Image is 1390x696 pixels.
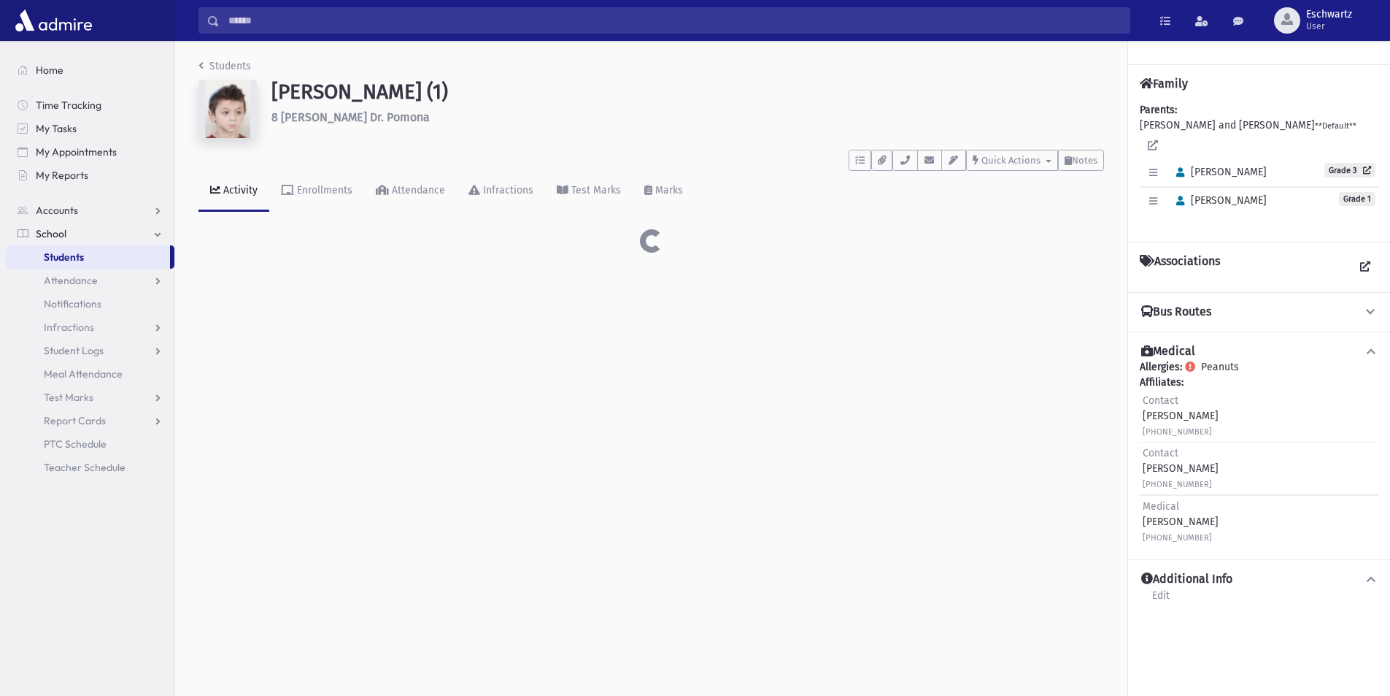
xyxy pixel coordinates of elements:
[44,251,84,264] span: Students
[457,171,545,212] a: Infractions
[1140,376,1184,389] b: Affiliates:
[6,362,174,386] a: Meal Attendance
[6,58,174,82] a: Home
[6,222,174,245] a: School
[545,171,633,212] a: Test Marks
[1140,361,1182,373] b: Allergies:
[1306,20,1352,32] span: User
[1143,499,1219,545] div: [PERSON_NAME]
[36,145,117,158] span: My Appointments
[198,80,257,138] img: x8v8=
[364,171,457,212] a: Attendance
[633,171,695,212] a: Marks
[1352,254,1378,280] a: View all Associations
[1140,344,1378,359] button: Medical
[1339,192,1375,206] span: Grade 1
[1141,344,1195,359] h4: Medical
[6,409,174,432] a: Report Cards
[36,227,66,240] span: School
[1140,572,1378,587] button: Additional Info
[1151,587,1170,613] a: Edit
[1143,445,1219,492] div: [PERSON_NAME]
[1141,572,1232,587] h4: Additional Info
[389,184,445,196] div: Attendance
[44,297,101,310] span: Notifications
[1141,305,1211,320] h4: Bus Routes
[6,140,174,164] a: My Appointments
[6,269,174,292] a: Attendance
[6,456,174,479] a: Teacher Schedule
[271,110,1104,124] h6: 8 [PERSON_NAME] Dr. Pomona
[44,344,104,357] span: Student Logs
[36,64,63,77] span: Home
[198,171,269,212] a: Activity
[1140,104,1177,116] b: Parents:
[1143,480,1212,489] small: [PHONE_NUMBER]
[568,184,621,196] div: Test Marks
[6,432,174,456] a: PTC Schedule
[6,386,174,409] a: Test Marks
[198,60,251,72] a: Students
[36,99,101,112] span: Time Tracking
[1140,254,1220,280] h4: Associations
[6,339,174,362] a: Student Logs
[198,58,251,80] nav: breadcrumb
[480,184,533,196] div: Infractions
[220,184,258,196] div: Activity
[1324,163,1375,177] a: Grade 3
[1143,393,1219,439] div: [PERSON_NAME]
[6,245,170,269] a: Students
[6,164,174,187] a: My Reports
[1170,166,1267,178] span: [PERSON_NAME]
[1140,102,1378,230] div: [PERSON_NAME] and [PERSON_NAME]
[1143,427,1212,437] small: [PHONE_NUMBER]
[1143,447,1178,459] span: Contact
[966,150,1058,171] button: Quick Actions
[1140,305,1378,320] button: Bus Routes
[44,391,93,404] span: Test Marks
[6,93,174,117] a: Time Tracking
[1143,394,1178,407] span: Contact
[1072,155,1097,166] span: Notes
[36,122,77,135] span: My Tasks
[981,155,1040,166] span: Quick Actions
[1140,77,1188,91] h4: Family
[6,199,174,222] a: Accounts
[294,184,352,196] div: Enrollments
[271,80,1104,104] h1: [PERSON_NAME] (1)
[1143,500,1179,513] span: Medical
[44,367,123,380] span: Meal Attendance
[44,321,94,334] span: Infractions
[44,461,126,474] span: Teacher Schedule
[269,171,364,212] a: Enrollments
[44,437,107,451] span: PTC Schedule
[1170,194,1267,207] span: [PERSON_NAME]
[44,414,106,427] span: Report Cards
[12,6,96,35] img: AdmirePro
[1143,533,1212,543] small: [PHONE_NUMBER]
[44,274,98,287] span: Attendance
[652,184,683,196] div: Marks
[1306,9,1352,20] span: Eschwartz
[6,292,174,316] a: Notifications
[36,204,78,217] span: Accounts
[220,7,1130,34] input: Search
[6,117,174,140] a: My Tasks
[1140,359,1378,548] div: Peanuts
[6,316,174,339] a: Infractions
[36,169,88,182] span: My Reports
[1058,150,1104,171] button: Notes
